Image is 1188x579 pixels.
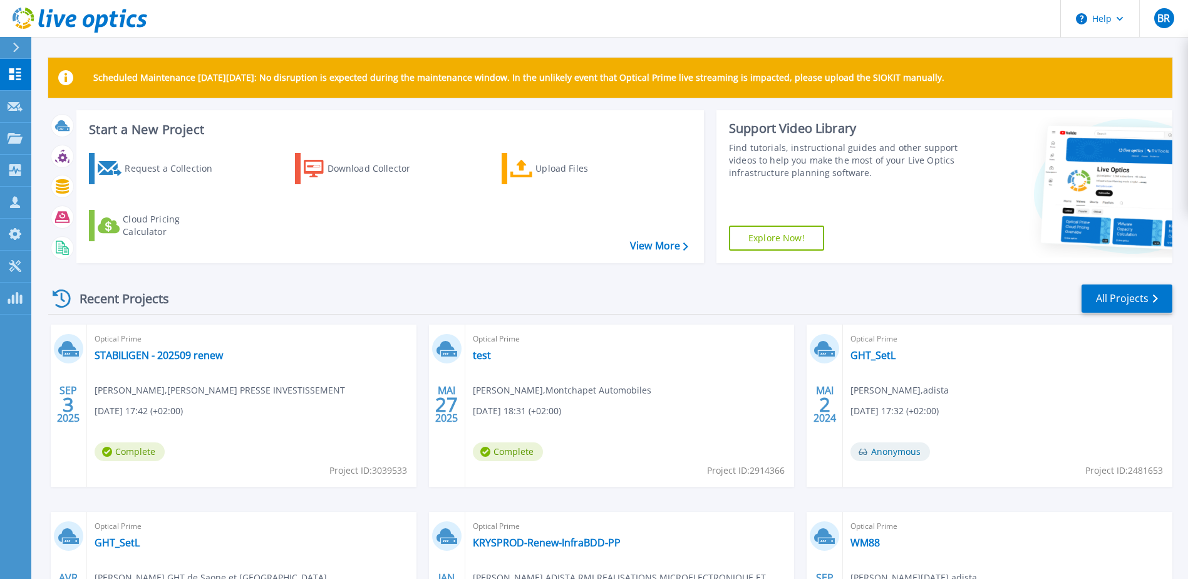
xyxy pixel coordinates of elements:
span: [PERSON_NAME] , [PERSON_NAME] PRESSE INVESTISSEMENT [95,383,345,397]
div: Download Collector [328,156,428,181]
span: Optical Prime [850,519,1165,533]
div: Support Video Library [729,120,961,137]
span: Project ID: 3039533 [329,464,407,477]
span: 2 [819,399,830,410]
span: Optical Prime [95,519,409,533]
span: Optical Prime [95,332,409,346]
span: Optical Prime [473,519,787,533]
div: Request a Collection [125,156,225,181]
div: Upload Files [535,156,636,181]
div: MAI 2024 [813,382,837,427]
span: [PERSON_NAME] , adista [850,383,949,397]
span: Anonymous [850,442,930,461]
span: Optical Prime [850,332,1165,346]
a: GHT_SetL [95,536,140,549]
span: Project ID: 2914366 [707,464,785,477]
span: Optical Prime [473,332,787,346]
span: Project ID: 2481653 [1085,464,1163,477]
div: Recent Projects [48,283,186,314]
a: Upload Files [502,153,641,184]
span: [DATE] 17:42 (+02:00) [95,404,183,418]
span: [DATE] 17:32 (+02:00) [850,404,939,418]
a: test [473,349,491,362]
a: Cloud Pricing Calculator [89,210,229,241]
div: MAI 2025 [435,382,458,427]
a: Download Collector [295,153,435,184]
span: 3 [63,399,74,410]
span: [DATE] 18:31 (+02:00) [473,404,561,418]
a: WM88 [850,536,880,549]
a: All Projects [1082,284,1172,313]
a: View More [630,240,688,252]
div: SEP 2025 [56,382,80,427]
span: Complete [473,442,543,461]
span: BR [1157,13,1170,23]
a: KRYSPROD-Renew-InfraBDD-PP [473,536,621,549]
h3: Start a New Project [89,123,688,137]
div: Cloud Pricing Calculator [123,213,223,238]
a: Explore Now! [729,226,824,251]
a: GHT_SetL [850,349,896,362]
a: STABILIGEN - 202509 renew [95,349,223,362]
div: Find tutorials, instructional guides and other support videos to help you make the most of your L... [729,142,961,179]
span: Complete [95,442,165,461]
a: Request a Collection [89,153,229,184]
span: [PERSON_NAME] , Montchapet Automobiles [473,383,651,397]
span: 27 [435,399,458,410]
p: Scheduled Maintenance [DATE][DATE]: No disruption is expected during the maintenance window. In t... [93,73,944,83]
